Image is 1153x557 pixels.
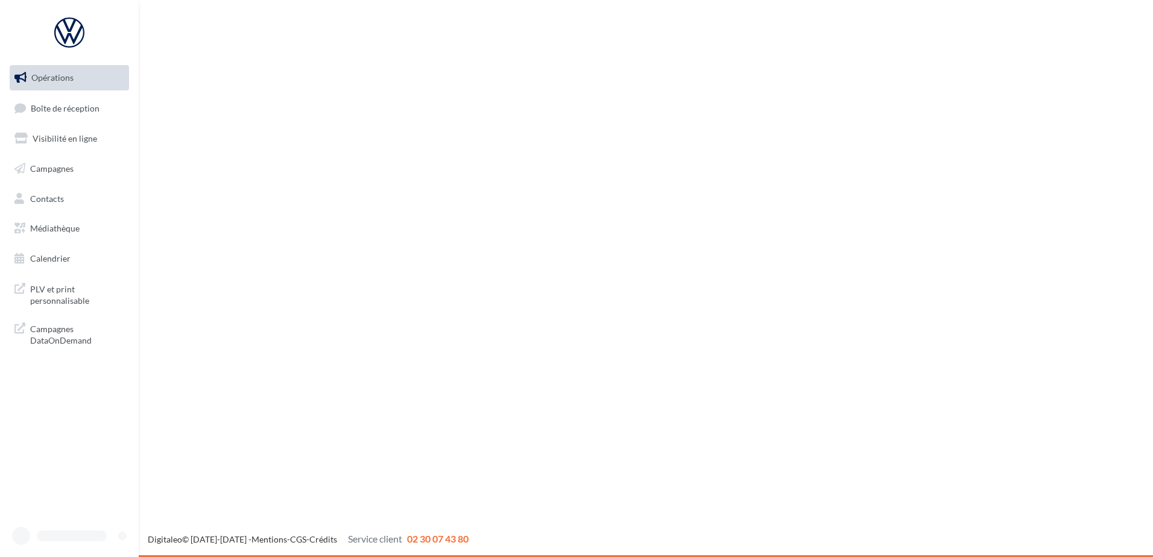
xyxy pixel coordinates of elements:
a: PLV et print personnalisable [7,276,131,312]
a: Contacts [7,186,131,212]
span: Boîte de réception [31,102,100,113]
span: PLV et print personnalisable [30,281,124,307]
span: Médiathèque [30,223,80,233]
span: Service client [348,533,402,544]
a: CGS [290,534,306,544]
a: Calendrier [7,246,131,271]
span: Campagnes DataOnDemand [30,321,124,347]
a: Médiathèque [7,216,131,241]
a: Visibilité en ligne [7,126,131,151]
a: Opérations [7,65,131,90]
a: Boîte de réception [7,95,131,121]
a: Campagnes DataOnDemand [7,316,131,351]
span: 02 30 07 43 80 [407,533,469,544]
span: Opérations [31,72,74,83]
span: Contacts [30,193,64,203]
a: Mentions [251,534,287,544]
span: © [DATE]-[DATE] - - - [148,534,469,544]
span: Calendrier [30,253,71,263]
span: Campagnes [30,163,74,174]
span: Visibilité en ligne [33,133,97,143]
a: Digitaleo [148,534,182,544]
a: Campagnes [7,156,131,181]
a: Crédits [309,534,337,544]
